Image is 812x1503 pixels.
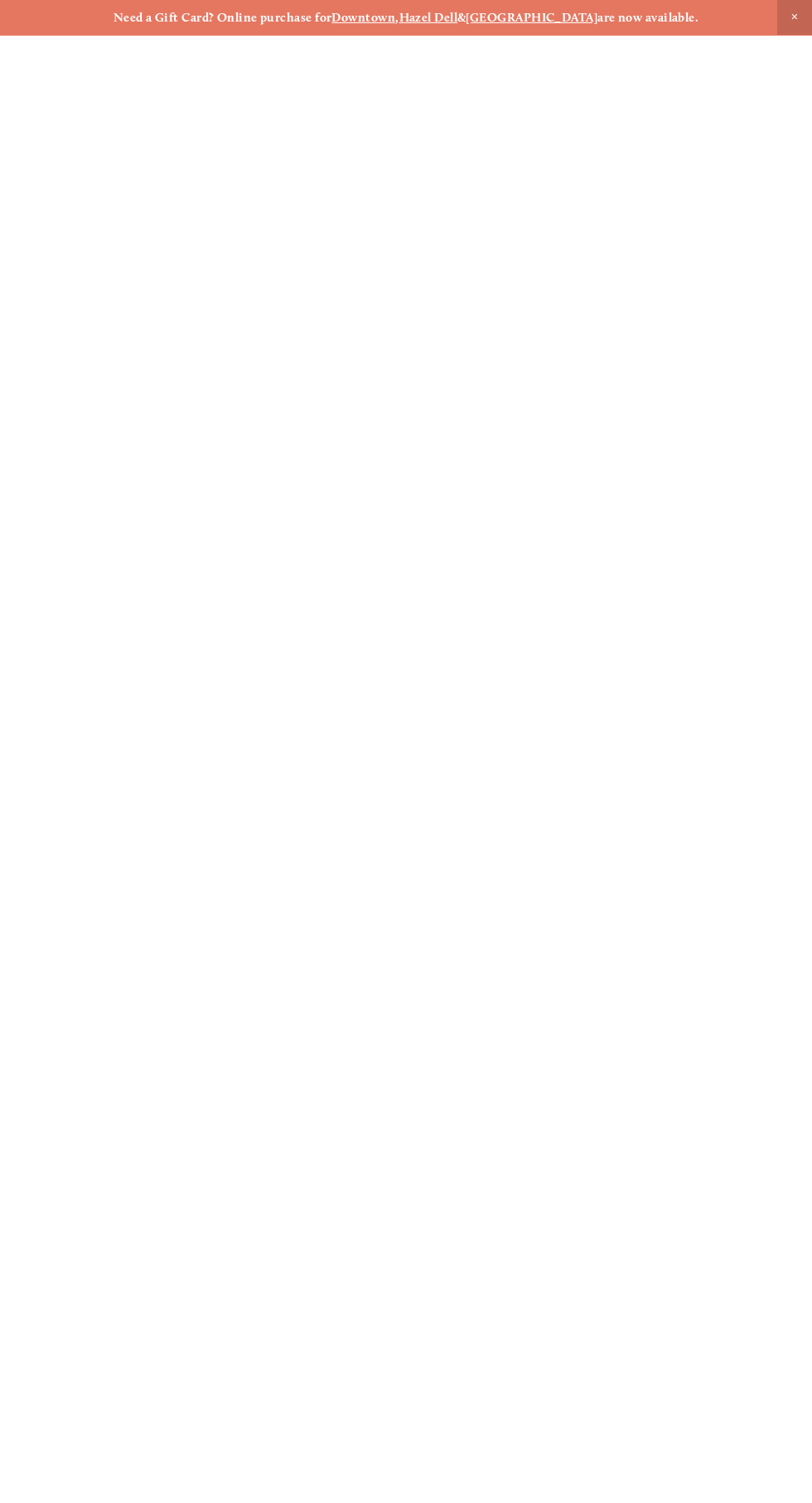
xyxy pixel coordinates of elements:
[597,10,698,25] strong: are now available.
[399,10,458,25] a: Hazel Dell
[331,10,395,25] a: Downtown
[395,10,399,25] strong: ,
[466,10,597,25] a: [GEOGRAPHIC_DATA]
[457,10,466,25] strong: &
[114,10,332,25] strong: Need a Gift Card? Online purchase for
